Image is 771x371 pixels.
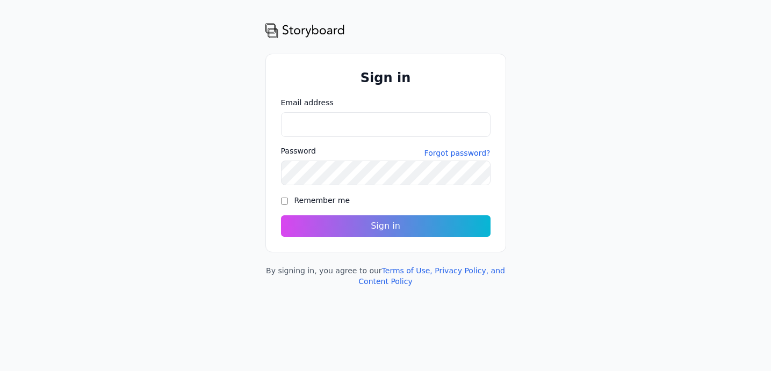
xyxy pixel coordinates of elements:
[281,97,491,108] label: Email address
[294,196,350,205] label: Remember me
[358,266,505,286] a: Terms of Use, Privacy Policy, and Content Policy
[281,146,316,156] label: Password
[265,265,506,287] div: By signing in, you agree to our
[281,69,491,86] h1: Sign in
[424,148,491,158] button: Forgot password?
[265,21,345,39] img: storyboard
[281,215,491,237] button: Sign in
